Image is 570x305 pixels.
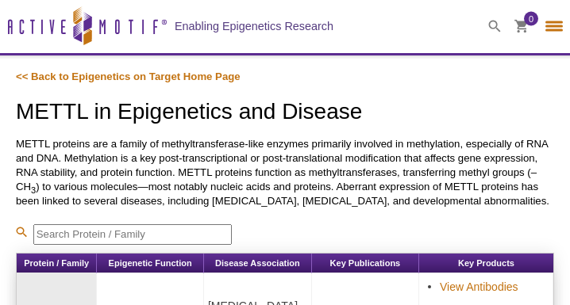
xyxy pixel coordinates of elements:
th: Disease Association [204,254,312,273]
span: 0 [529,12,533,26]
sub: 3 [31,185,36,195]
h1: METTL in Epigenetics and Disease [16,100,554,127]
th: Key Products [419,254,553,273]
a: << Back to Epigenetics on Target Home Page [16,71,241,82]
th: Epigenetic Function [97,254,204,273]
a: 0 [514,20,529,36]
th: Key Publications [312,254,419,273]
th: Protein / Family [17,254,97,273]
p: METTL proteins are a family of methyltransferase-like enzymes primarily involved in methylation, ... [16,137,554,208]
a: View Antibodies [440,280,518,294]
h2: Enabling Epigenetics Research [175,19,333,33]
input: Search Protein / Family [33,224,232,245]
